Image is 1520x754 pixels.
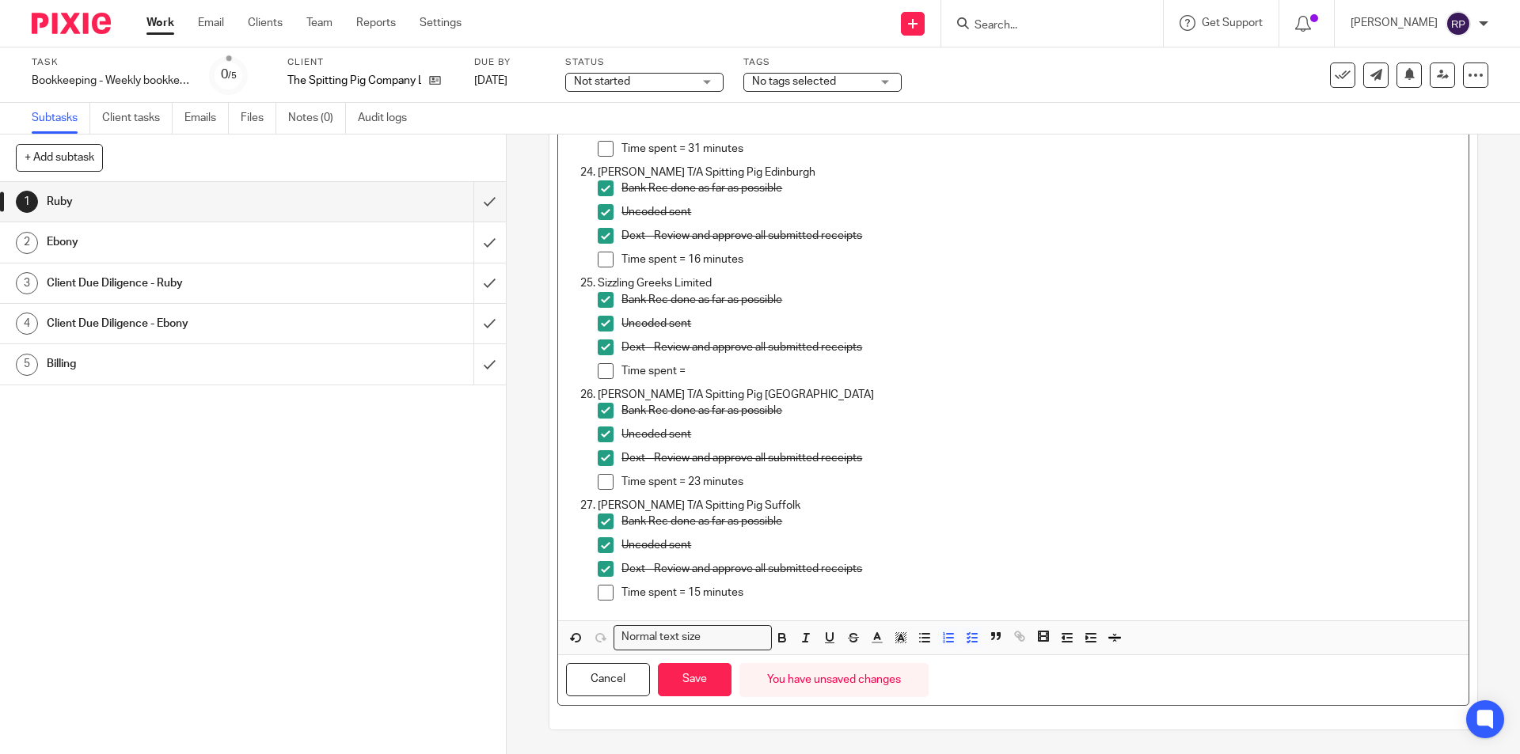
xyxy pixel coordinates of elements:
p: Time spent = 23 minutes [621,474,1460,490]
label: Tags [743,56,902,69]
a: Settings [420,15,462,31]
input: Search [973,19,1115,33]
label: Client [287,56,454,69]
p: Time spent = 15 minutes [621,585,1460,601]
div: 5 [16,354,38,376]
button: Save [658,663,731,697]
p: [PERSON_NAME] T/A Spitting Pig Edinburgh [598,165,1460,180]
p: Bank Rec done as far as possible [621,513,1460,529]
p: Dext - Review and approve all submitted receipts [621,450,1460,466]
p: Dext - Review and approve all submitted receipts [621,339,1460,355]
p: Bank Rec done as far as possible [621,180,1460,196]
p: [PERSON_NAME] T/A Spitting Pig [GEOGRAPHIC_DATA] [598,387,1460,403]
div: Bookkeeping - Weekly bookkeeping SP group [32,73,190,89]
a: Audit logs [358,103,419,134]
button: + Add subtask [16,144,103,171]
p: Dext - Review and approve all submitted receipts [621,561,1460,577]
img: Pixie [32,13,111,34]
p: Time spent = [621,363,1460,379]
p: Sizzling Greeks Limited [598,275,1460,291]
a: Reports [356,15,396,31]
span: Get Support [1202,17,1263,28]
div: 3 [16,272,38,294]
p: Bank Rec done as far as possible [621,292,1460,308]
div: Search for option [614,625,772,650]
h1: Billing [47,352,321,376]
p: [PERSON_NAME] [1351,15,1438,31]
span: [DATE] [474,75,507,86]
p: Uncoded sent [621,426,1460,442]
p: Bank Rec done as far as possible [621,403,1460,419]
a: Notes (0) [288,103,346,134]
a: Files [241,103,276,134]
span: Normal text size [617,629,704,646]
h1: Client Due Diligence - Ebony [47,312,321,335]
a: Email [198,15,224,31]
a: Emails [184,103,229,134]
span: Not started [574,76,630,87]
div: You have unsaved changes [739,663,929,697]
h1: Ruby [47,190,321,214]
p: Dext - Review and approve all submitted receipts [621,228,1460,244]
p: Uncoded sent [621,316,1460,332]
p: [PERSON_NAME] T/A Spitting Pig Suffolk [598,498,1460,513]
div: 4 [16,313,38,335]
input: Search for option [705,629,762,646]
p: Time spent = 16 minutes [621,252,1460,267]
p: Uncoded sent [621,204,1460,220]
h1: Client Due Diligence - Ruby [47,271,321,295]
label: Due by [474,56,545,69]
img: svg%3E [1446,11,1471,36]
div: 2 [16,232,38,254]
p: Uncoded sent [621,537,1460,553]
label: Task [32,56,190,69]
a: Subtasks [32,103,90,134]
span: No tags selected [752,76,836,87]
a: Work [146,15,174,31]
button: Cancel [566,663,650,697]
a: Team [306,15,332,31]
p: The Spitting Pig Company Ltd [287,73,421,89]
a: Client tasks [102,103,173,134]
p: Time spent = 31 minutes [621,141,1460,157]
label: Status [565,56,724,69]
small: /5 [228,71,237,80]
h1: Ebony [47,230,321,254]
div: 0 [221,66,237,84]
a: Clients [248,15,283,31]
div: 1 [16,191,38,213]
